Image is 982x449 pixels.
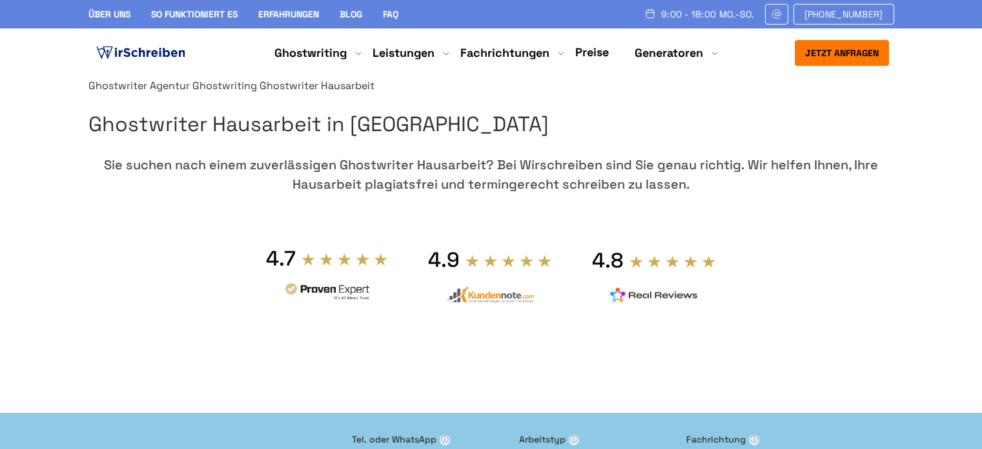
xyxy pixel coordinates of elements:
[446,286,534,304] img: kundennote
[629,255,717,269] img: stars
[569,435,579,445] span: ⓘ
[749,435,759,445] span: ⓘ
[274,45,347,61] a: Ghostwriting
[440,435,450,445] span: ⓘ
[88,8,130,20] a: Über uns
[301,252,389,266] img: stars
[804,9,883,19] span: [PHONE_NUMBER]
[260,79,374,92] span: Ghostwriter Hausarbeit
[686,432,844,446] label: Fachrichtung
[266,245,296,271] div: 4.7
[460,45,549,61] a: Fachrichtungen
[661,9,755,19] span: 9:00 - 18:00 Mo.-So.
[151,8,238,20] a: So funktioniert es
[465,254,553,268] img: stars
[519,432,677,446] label: Arbeitstyp
[644,8,656,19] img: Schedule
[192,79,257,92] a: Ghostwriting
[383,8,398,20] a: FAQ
[352,432,509,446] label: Tel. oder WhatsApp
[258,8,319,20] a: Erfahrungen
[771,9,783,19] img: Email
[610,287,698,303] img: realreviews
[94,43,188,63] img: logo ghostwriter-österreich
[575,45,609,59] a: Preise
[283,281,371,305] img: provenexpert
[592,247,624,273] div: 4.8
[88,79,190,92] a: Ghostwriter Agentur
[88,155,894,194] div: Sie suchen nach einem zuverlässigen Ghostwriter Hausarbeit? Bei Wirschreiben sind Sie genau richt...
[428,247,460,273] div: 4.9
[373,45,435,61] a: Leistungen
[795,40,889,66] button: Jetzt anfragen
[635,45,703,61] a: Generatoren
[793,4,894,25] a: [PHONE_NUMBER]
[340,8,362,20] a: Blog
[88,108,894,141] h1: Ghostwriter Hausarbeit in [GEOGRAPHIC_DATA]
